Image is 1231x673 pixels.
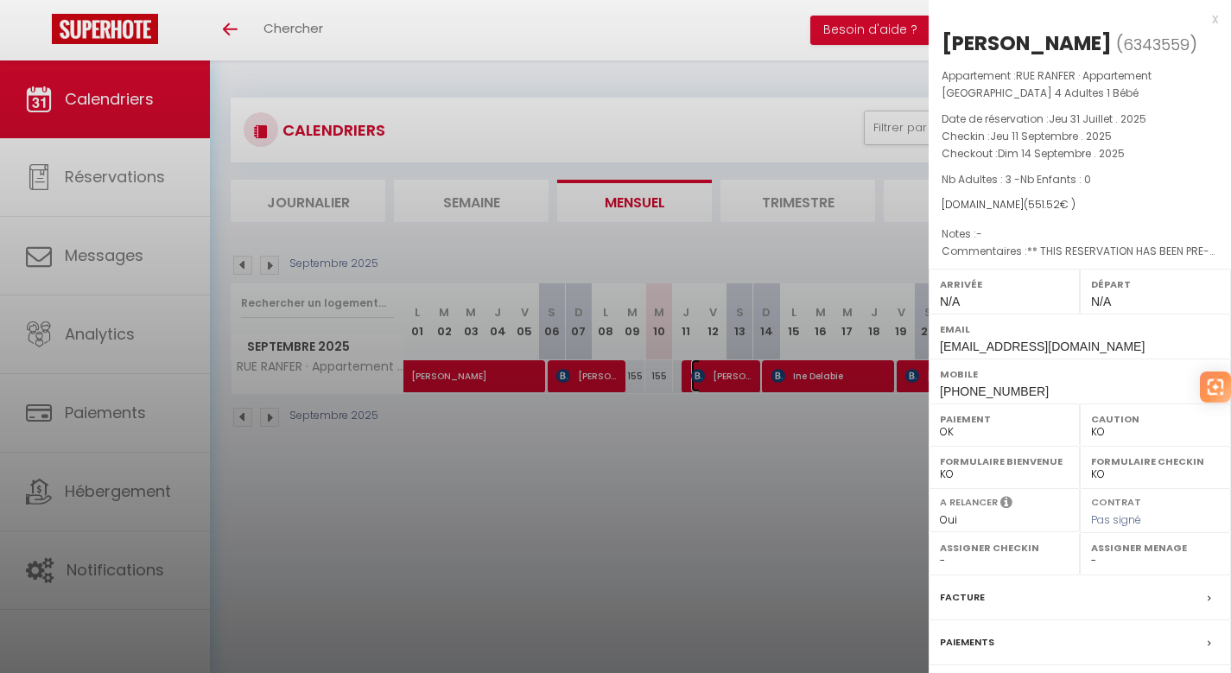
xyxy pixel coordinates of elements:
[1091,495,1141,506] label: Contrat
[942,225,1218,243] p: Notes :
[940,588,985,606] label: Facture
[940,633,994,651] label: Paiements
[940,276,1069,293] label: Arrivée
[940,295,960,308] span: N/A
[998,146,1125,161] span: Dim 14 Septembre . 2025
[990,129,1112,143] span: Jeu 11 Septembre . 2025
[942,243,1218,260] p: Commentaires :
[942,111,1218,128] p: Date de réservation :
[942,128,1218,145] p: Checkin :
[1020,172,1091,187] span: Nb Enfants : 0
[1123,34,1190,55] span: 6343559
[1091,295,1111,308] span: N/A
[942,68,1152,100] span: RUE RANFER · Appartement [GEOGRAPHIC_DATA] 4 Adultes 1 Bébé
[942,67,1218,102] p: Appartement :
[940,321,1220,338] label: Email
[14,7,66,59] button: Ouvrir le widget de chat LiveChat
[940,410,1069,428] label: Paiement
[940,340,1145,353] span: [EMAIL_ADDRESS][DOMAIN_NAME]
[1116,32,1197,56] span: ( )
[1028,197,1060,212] span: 551.52
[1049,111,1146,126] span: Jeu 31 Juillet . 2025
[940,365,1220,383] label: Mobile
[1091,276,1220,293] label: Départ
[1000,495,1012,514] i: Sélectionner OUI si vous souhaiter envoyer les séquences de messages post-checkout
[1024,197,1076,212] span: ( € )
[940,384,1049,398] span: [PHONE_NUMBER]
[1091,512,1141,527] span: Pas signé
[1091,410,1220,428] label: Caution
[940,495,998,510] label: A relancer
[976,226,982,241] span: -
[1091,453,1220,470] label: Formulaire Checkin
[929,9,1218,29] div: x
[942,145,1218,162] p: Checkout :
[942,197,1218,213] div: [DOMAIN_NAME]
[1091,539,1220,556] label: Assigner Menage
[942,172,1091,187] span: Nb Adultes : 3 -
[940,453,1069,470] label: Formulaire Bienvenue
[942,29,1112,57] div: [PERSON_NAME]
[940,539,1069,556] label: Assigner Checkin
